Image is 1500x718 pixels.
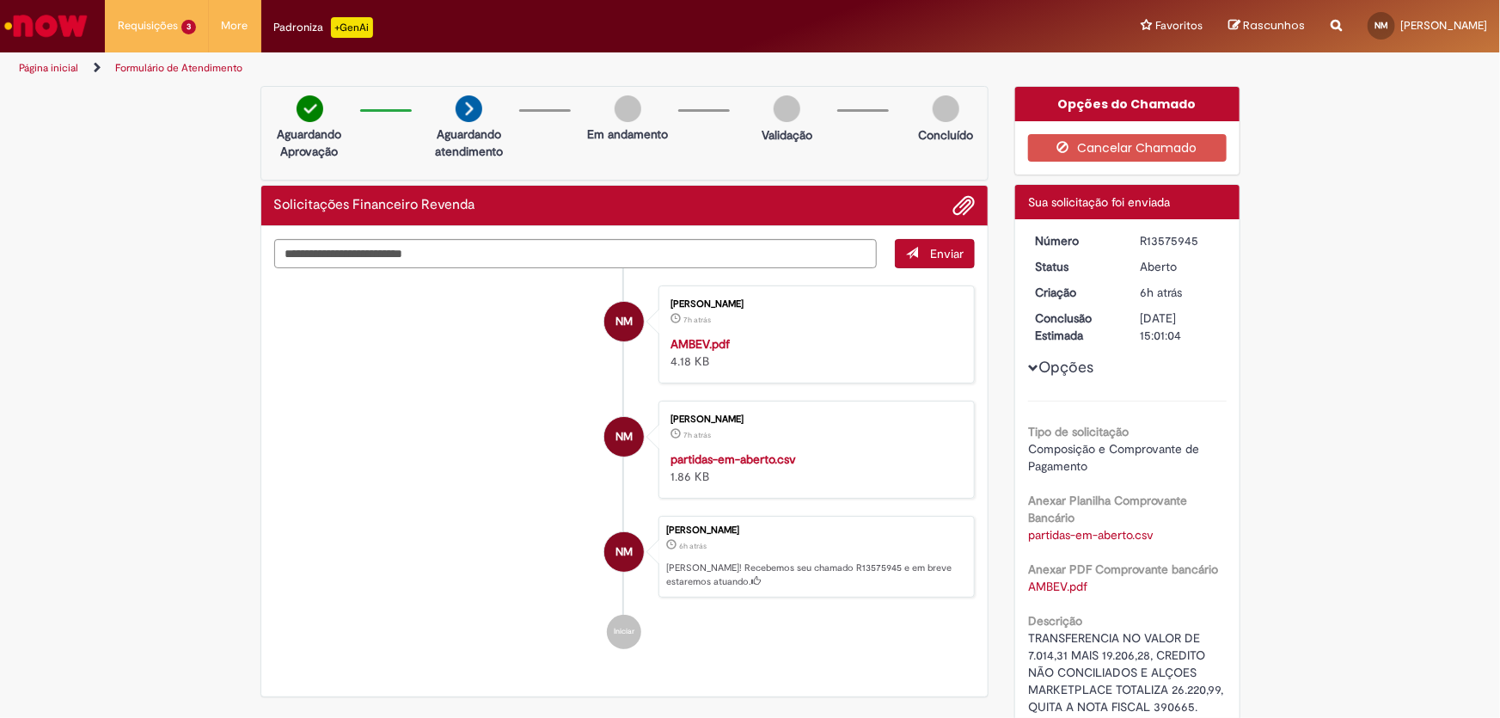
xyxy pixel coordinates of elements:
span: 6h atrás [1141,285,1183,300]
span: Favoritos [1155,17,1203,34]
div: Opções do Chamado [1015,87,1240,121]
img: check-circle-green.png [297,95,323,122]
span: NM [615,301,633,342]
p: Aguardando Aprovação [268,126,352,160]
a: Download de partidas-em-aberto.csv [1028,527,1154,543]
button: Adicionar anexos [952,194,975,217]
p: Em andamento [587,126,668,143]
span: More [222,17,248,34]
p: +GenAi [331,17,373,38]
div: Nelso Marcon [604,417,644,457]
span: 7h atrás [683,430,711,440]
span: NM [615,416,633,457]
ul: Trilhas de página [13,52,987,84]
span: 3 [181,20,196,34]
dt: Status [1022,258,1128,275]
img: img-circle-grey.png [774,95,800,122]
a: Rascunhos [1228,18,1305,34]
span: NM [615,531,633,573]
div: R13575945 [1141,232,1221,249]
dt: Criação [1022,284,1128,301]
h2: Solicitações Financeiro Revenda Histórico de tíquete [274,198,475,213]
b: Descrição [1028,613,1082,629]
time: 29/09/2025 10:00:59 [679,541,707,551]
div: 29/09/2025 11:00:59 [1141,284,1221,301]
textarea: Digite sua mensagem aqui... [274,239,878,268]
a: partidas-em-aberto.csv [670,451,796,467]
div: [PERSON_NAME] [670,299,957,310]
span: Rascunhos [1243,17,1305,34]
div: 4.18 KB [670,335,957,370]
p: Aguardando atendimento [427,126,511,160]
div: [PERSON_NAME] [666,525,965,536]
div: 1.86 KB [670,451,957,485]
span: Enviar [930,246,964,261]
b: Anexar Planilha Comprovante Bancário [1028,493,1187,525]
img: ServiceNow [2,9,90,43]
div: Padroniza [274,17,373,38]
time: 29/09/2025 09:55:53 [683,430,711,440]
ul: Histórico de tíquete [274,268,976,667]
div: Nelso Marcon [604,302,644,341]
a: Download de AMBEV.pdf [1028,579,1087,594]
p: Concluído [918,126,973,144]
a: AMBEV.pdf [670,336,730,352]
span: 7h atrás [683,315,711,325]
dt: Conclusão Estimada [1022,310,1128,344]
button: Enviar [895,239,975,268]
b: Tipo de solicitação [1028,424,1129,439]
span: Sua solicitação foi enviada [1028,194,1170,210]
p: [PERSON_NAME]! Recebemos seu chamado R13575945 e em breve estaremos atuando. [666,562,965,588]
time: 29/09/2025 10:00:59 [1141,285,1183,300]
img: img-circle-grey.png [933,95,959,122]
img: img-circle-grey.png [615,95,641,122]
img: arrow-next.png [456,95,482,122]
time: 29/09/2025 09:55:58 [683,315,711,325]
a: Formulário de Atendimento [115,61,242,75]
div: [DATE] 15:01:04 [1141,310,1221,344]
div: [PERSON_NAME] [670,414,957,425]
span: 6h atrás [679,541,707,551]
li: Nelso Marcon [274,516,976,598]
span: [PERSON_NAME] [1400,18,1487,33]
dt: Número [1022,232,1128,249]
b: Anexar PDF Comprovante bancário [1028,562,1218,577]
span: Composição e Comprovante de Pagamento [1028,441,1203,474]
a: Página inicial [19,61,78,75]
div: Nelso Marcon [604,532,644,572]
span: TRANSFERENCIA NO VALOR DE 7.014,31 MAIS 19.206,28, CREDITO NÃO CONCILIADOS E ALÇOES MARKETPLACE T... [1028,630,1227,715]
p: Validação [762,126,812,144]
button: Cancelar Chamado [1028,134,1227,162]
span: Requisições [118,17,178,34]
span: NM [1374,20,1388,31]
div: Aberto [1141,258,1221,275]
